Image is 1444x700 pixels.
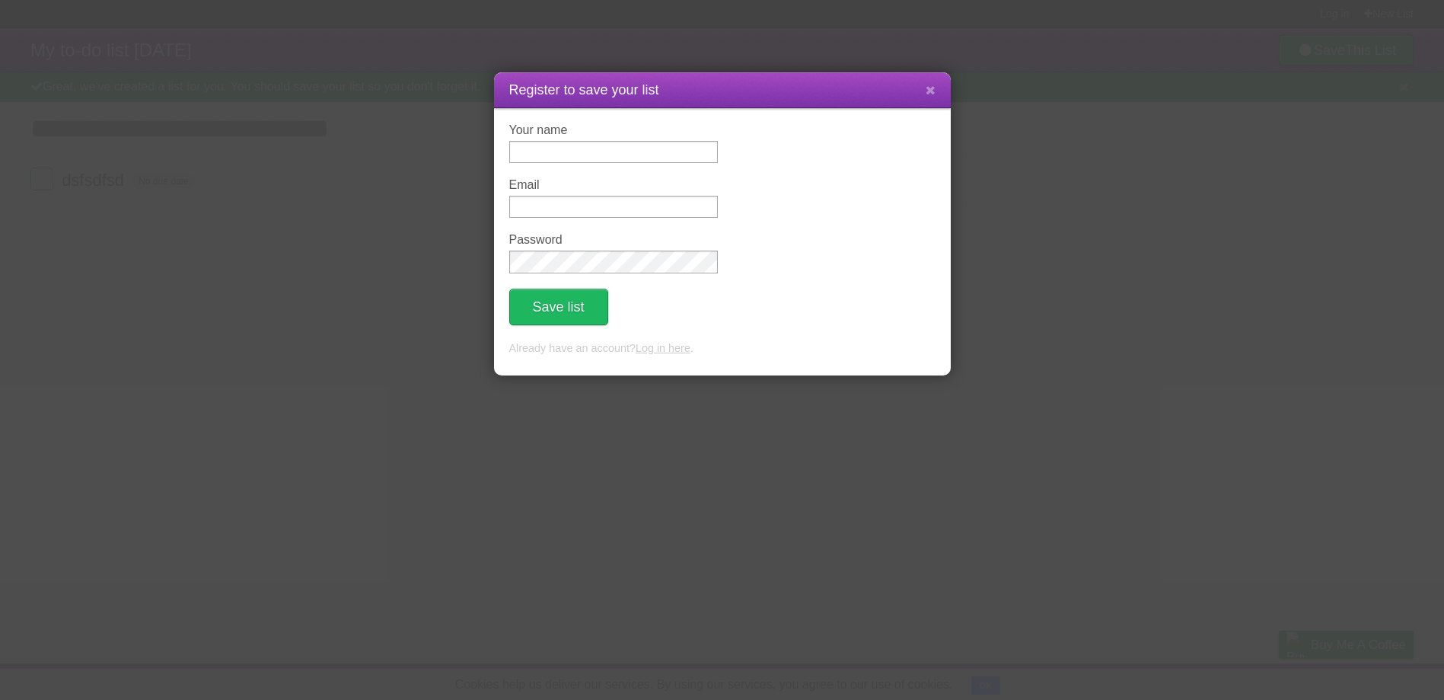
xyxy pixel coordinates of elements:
label: Email [509,178,718,192]
a: Log in here [636,342,690,354]
button: Save list [509,289,608,325]
h1: Register to save your list [509,80,936,101]
p: Already have an account? . [509,340,936,357]
label: Password [509,233,718,247]
label: Your name [509,123,718,137]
